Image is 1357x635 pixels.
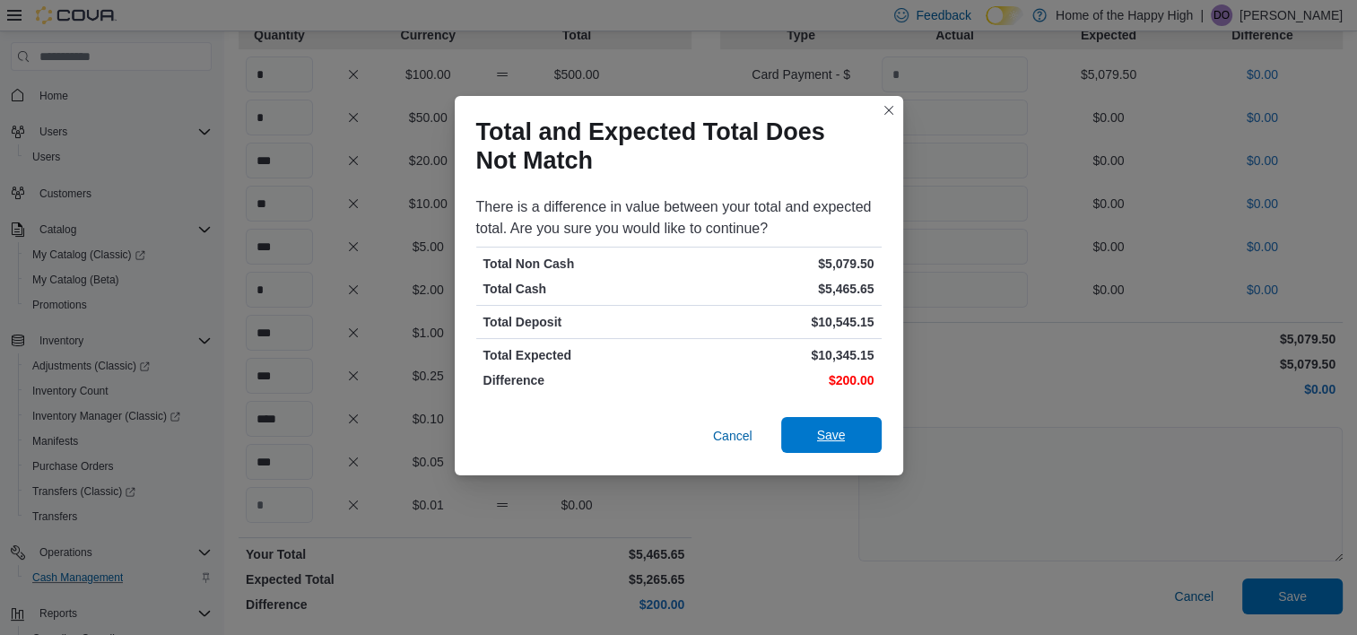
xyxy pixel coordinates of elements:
[483,346,675,364] p: Total Expected
[817,426,846,444] span: Save
[781,417,882,453] button: Save
[683,371,874,389] p: $200.00
[483,371,675,389] p: Difference
[683,280,874,298] p: $5,465.65
[878,100,900,121] button: Closes this modal window
[476,196,882,239] div: There is a difference in value between your total and expected total. Are you sure you would like...
[483,313,675,331] p: Total Deposit
[683,255,874,273] p: $5,079.50
[713,427,752,445] span: Cancel
[706,418,760,454] button: Cancel
[683,313,874,331] p: $10,545.15
[483,280,675,298] p: Total Cash
[476,117,867,175] h1: Total and Expected Total Does Not Match
[683,346,874,364] p: $10,345.15
[483,255,675,273] p: Total Non Cash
